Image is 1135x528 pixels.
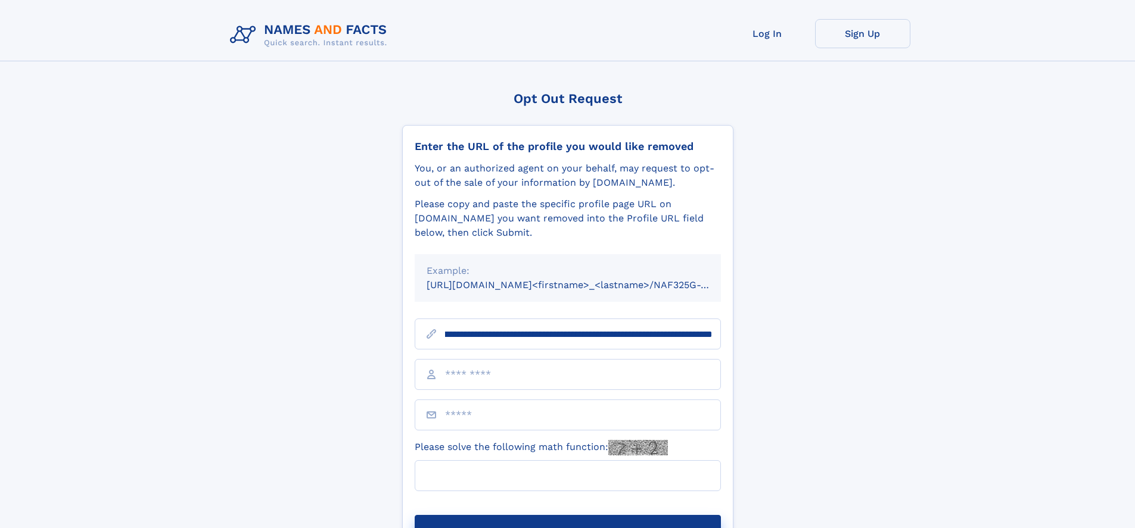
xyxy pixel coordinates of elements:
[415,440,668,455] label: Please solve the following math function:
[225,19,397,51] img: Logo Names and Facts
[415,140,721,153] div: Enter the URL of the profile you would like removed
[720,19,815,48] a: Log In
[815,19,910,48] a: Sign Up
[402,91,733,106] div: Opt Out Request
[427,279,744,290] small: [URL][DOMAIN_NAME]<firstname>_<lastname>/NAF325G-xxxxxxxx
[427,264,709,278] div: Example:
[415,197,721,240] div: Please copy and paste the specific profile page URL on [DOMAIN_NAME] you want removed into the Pr...
[415,161,721,190] div: You, or an authorized agent on your behalf, may request to opt-out of the sale of your informatio...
